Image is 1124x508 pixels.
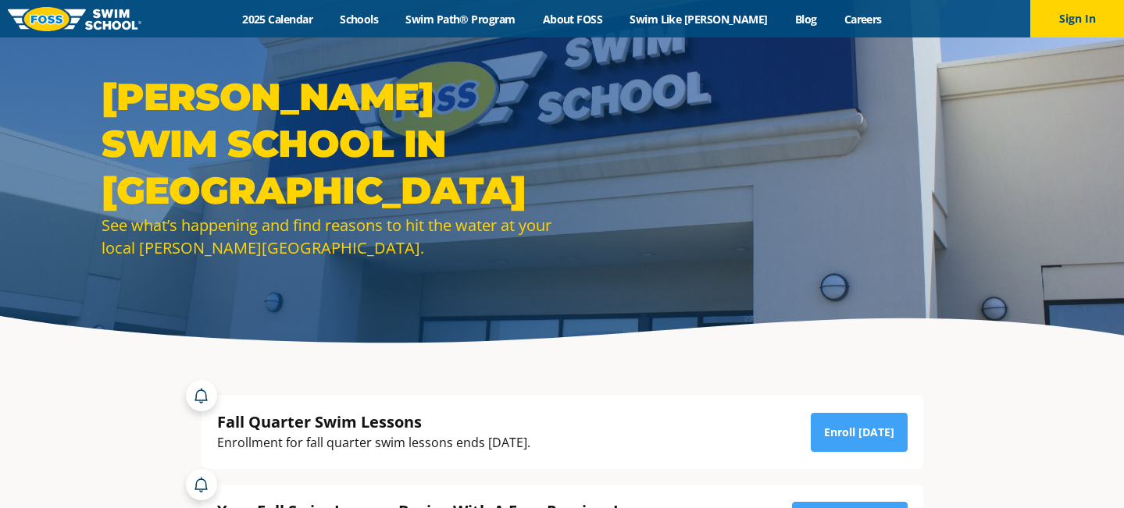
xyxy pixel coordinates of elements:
a: Enroll [DATE] [811,413,908,452]
a: 2025 Calendar [229,12,326,27]
img: FOSS Swim School Logo [8,7,141,31]
div: Fall Quarter Swim Lessons [217,411,530,432]
a: Schools [326,12,392,27]
a: Blog [781,12,830,27]
a: Swim Path® Program [392,12,529,27]
a: Swim Like [PERSON_NAME] [616,12,782,27]
div: See what’s happening and find reasons to hit the water at your local [PERSON_NAME][GEOGRAPHIC_DATA]. [102,214,555,259]
a: About FOSS [529,12,616,27]
a: Careers [830,12,895,27]
div: Enrollment for fall quarter swim lessons ends [DATE]. [217,432,530,453]
h1: [PERSON_NAME] Swim School in [GEOGRAPHIC_DATA] [102,73,555,214]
